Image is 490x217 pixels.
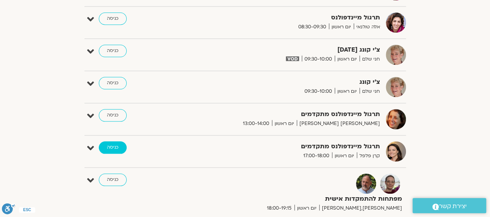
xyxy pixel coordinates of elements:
a: כניסה [99,77,127,89]
span: אלה טולנאי [354,23,380,31]
a: כניסה [99,45,127,57]
a: כניסה [99,12,127,25]
a: כניסה [99,141,127,154]
a: כניסה [99,109,127,122]
span: יום ראשון [335,55,359,63]
span: יום ראשון [272,120,297,128]
strong: תרגול מיינדפולנס מתקדמים [190,141,380,152]
strong: צ'י קונג [190,77,380,87]
span: 18:00-19:15 [264,204,294,212]
span: חני שלם [359,55,380,63]
span: חני שלם [359,87,380,95]
strong: תרגול מיינדפולנס מתקדמים [190,109,380,120]
a: כניסה [99,174,127,186]
span: 09:30-10:00 [302,55,335,63]
span: 09:30-10:00 [302,87,335,95]
a: יצירת קשר [413,198,486,213]
span: 08:30-09:30 [296,23,329,31]
img: vodicon [286,56,299,61]
span: [PERSON_NAME] [PERSON_NAME] [297,120,380,128]
span: 17:00-18:00 [301,152,332,160]
span: [PERSON_NAME],[PERSON_NAME] [319,204,402,212]
strong: תרגול מיינדפולנס [190,12,380,23]
strong: צ’י קונג [DATE] [190,45,380,55]
span: קרן פלפל [357,152,380,160]
strong: מפתחות להתמקדות אישית [212,194,402,204]
span: יצירת קשר [439,201,467,212]
span: יום ראשון [294,204,319,212]
span: יום ראשון [335,87,359,95]
span: 13:00-14:00 [240,120,272,128]
span: יום ראשון [329,23,354,31]
span: יום ראשון [332,152,357,160]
